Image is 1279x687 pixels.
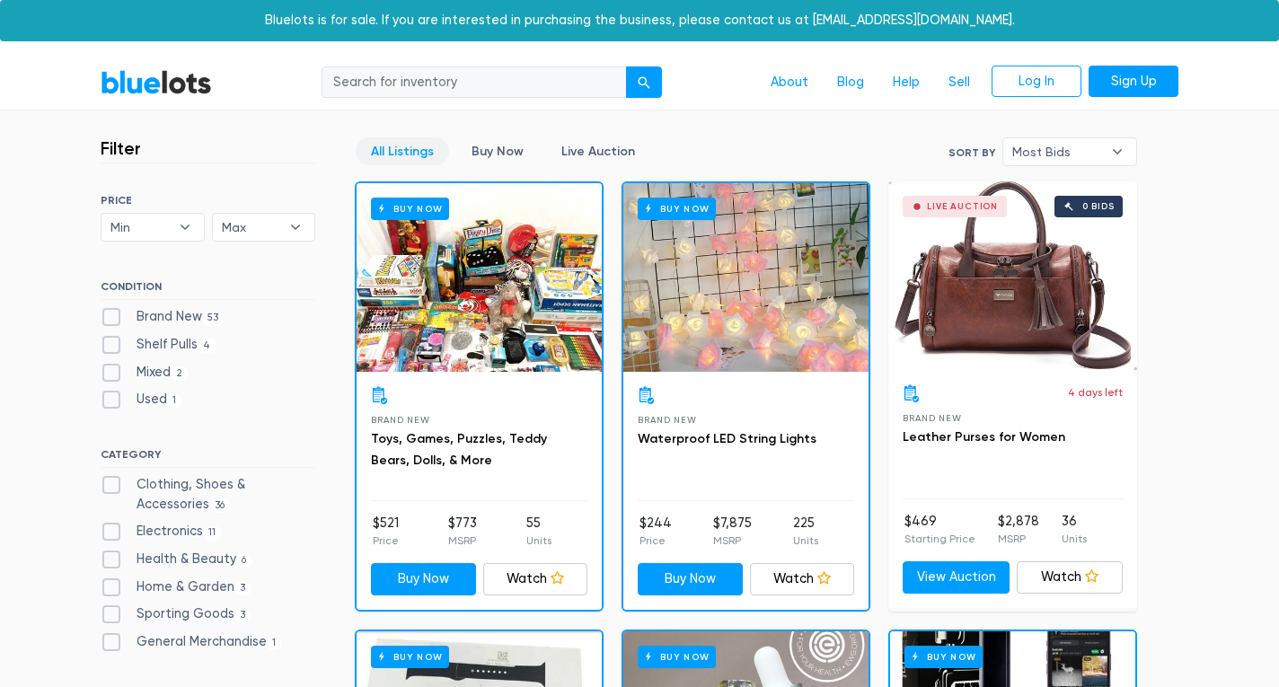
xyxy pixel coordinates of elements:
[198,339,216,353] span: 4
[793,514,818,550] li: 225
[1098,138,1136,165] b: ▾
[1068,384,1123,401] p: 4 days left
[234,581,251,595] span: 3
[357,183,602,372] a: Buy Now
[638,563,743,595] a: Buy Now
[236,553,252,568] span: 6
[234,609,251,623] span: 3
[934,66,984,100] a: Sell
[1082,202,1115,211] div: 0 bids
[267,636,282,650] span: 1
[110,214,170,241] span: Min
[356,137,449,165] a: All Listings
[903,413,961,423] span: Brand New
[888,181,1137,370] a: Live Auction 0 bids
[750,563,855,595] a: Watch
[277,214,314,241] b: ▾
[448,533,477,549] p: MSRP
[373,514,399,550] li: $521
[322,66,627,99] input: Search for inventory
[713,533,752,549] p: MSRP
[546,137,650,165] a: Live Auction
[101,632,282,652] label: General Merchandise
[209,498,231,513] span: 36
[101,280,315,300] h6: CONDITION
[101,307,225,327] label: Brand New
[1062,512,1087,548] li: 36
[371,646,449,668] h6: Buy Now
[638,198,716,220] h6: Buy Now
[904,512,975,548] li: $469
[371,563,476,595] a: Buy Now
[101,137,141,159] h3: Filter
[948,145,995,161] label: Sort By
[639,514,672,550] li: $244
[903,561,1010,594] a: View Auction
[371,415,429,425] span: Brand New
[222,214,281,241] span: Max
[448,514,477,550] li: $773
[101,194,315,207] h6: PRICE
[526,533,551,549] p: Units
[101,550,252,569] label: Health & Beauty
[456,137,539,165] a: Buy Now
[904,531,975,547] p: Starting Price
[793,533,818,549] p: Units
[992,66,1081,98] a: Log In
[101,604,251,624] label: Sporting Goods
[1012,138,1102,165] span: Most Bids
[526,514,551,550] li: 55
[101,475,315,514] label: Clothing, Shoes & Accessories
[101,390,182,410] label: Used
[998,531,1039,547] p: MSRP
[101,577,251,597] label: Home & Garden
[638,646,716,668] h6: Buy Now
[1017,561,1124,594] a: Watch
[639,533,672,549] p: Price
[166,214,204,241] b: ▾
[373,533,399,549] p: Price
[101,335,216,355] label: Shelf Pulls
[202,312,225,326] span: 53
[756,66,823,100] a: About
[101,69,212,95] a: BlueLots
[371,431,547,468] a: Toys, Games, Puzzles, Teddy Bears, Dolls, & More
[1089,66,1178,98] a: Sign Up
[998,512,1039,548] li: $2,878
[623,183,869,372] a: Buy Now
[638,415,696,425] span: Brand New
[904,646,983,668] h6: Buy Now
[167,394,182,409] span: 1
[101,522,222,542] label: Electronics
[903,429,1065,445] a: Leather Purses for Women
[823,66,878,100] a: Blog
[203,526,222,541] span: 11
[638,431,816,446] a: Waterproof LED String Lights
[101,363,189,383] label: Mixed
[483,563,588,595] a: Watch
[878,66,934,100] a: Help
[171,366,189,381] span: 2
[101,448,315,468] h6: CATEGORY
[371,198,449,220] h6: Buy Now
[713,514,752,550] li: $7,875
[1062,531,1087,547] p: Units
[927,202,998,211] div: Live Auction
